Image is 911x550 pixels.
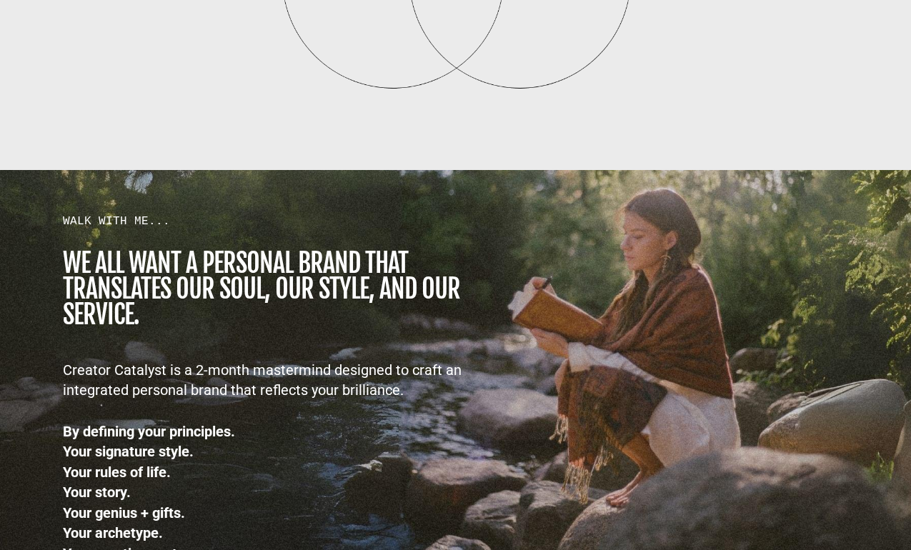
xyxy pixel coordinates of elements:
b: Your archetype. [63,524,163,541]
b: By defining your principles. [63,423,235,440]
h1: we all want a personal brand that TRANSLATES our SOUL, OUR STYLE, AND OUR SERVICE. [63,251,507,328]
b: Your rules of life. [63,464,171,481]
b: Your signature style. [63,443,194,460]
div: WALK WITH ME... [63,213,507,229]
b: Your story. [63,484,131,501]
b: Your genius + gifts. [63,504,185,521]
